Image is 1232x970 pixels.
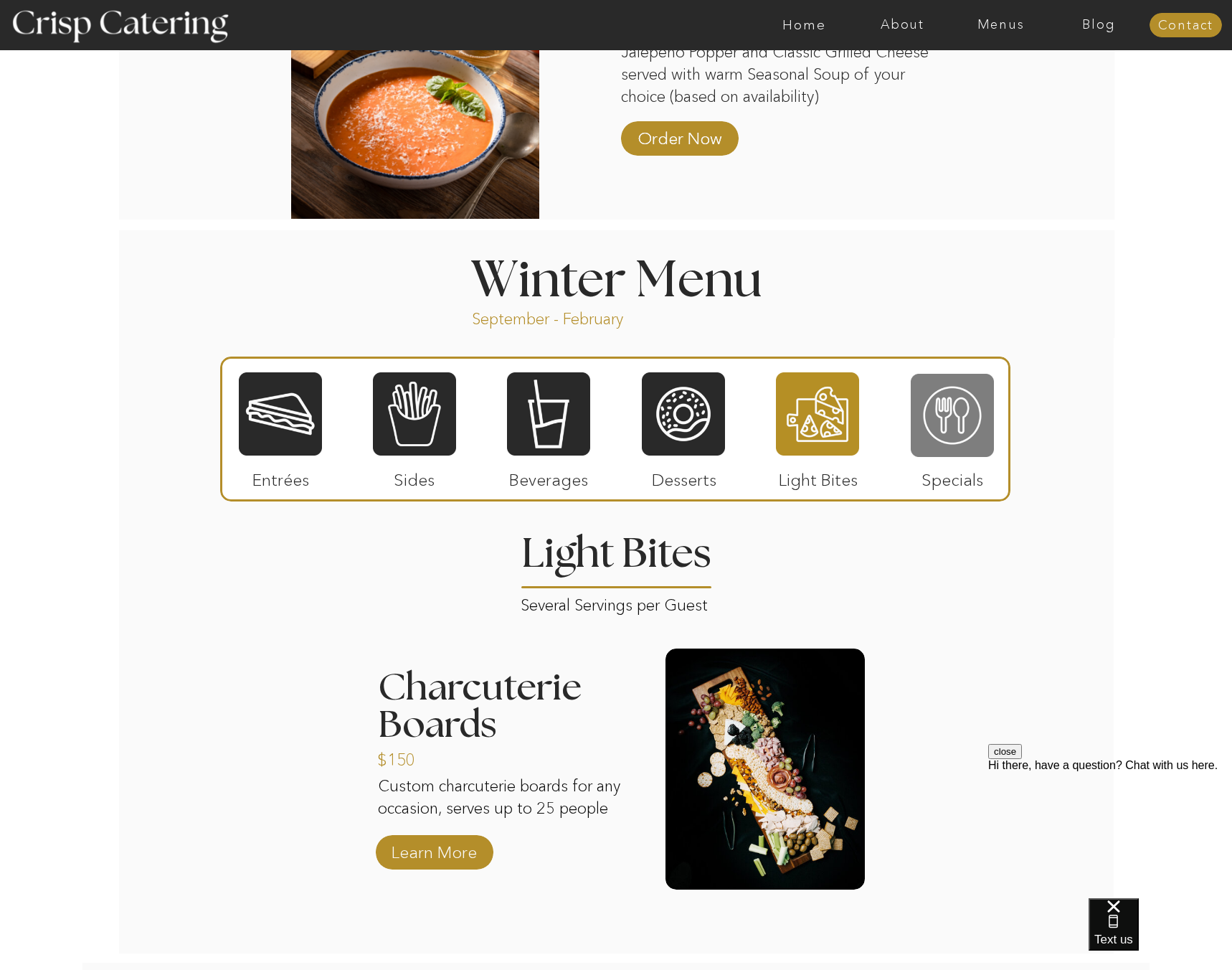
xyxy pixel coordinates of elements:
[516,534,716,562] h2: Light Bites
[417,256,815,298] h1: Winter Menu
[378,776,624,838] p: Custom charcuterie boards for any occasion, serves up to 25 people
[501,456,596,497] p: Beverages
[1050,18,1148,32] a: Blog
[1089,898,1232,970] iframe: podium webchat widget bubble
[988,744,1232,916] iframe: podium webchat widget prompt
[378,669,642,745] h3: Charcuterie Boards
[904,456,1000,497] p: Specials
[632,114,727,156] a: Order Now
[770,456,866,497] p: Light Bites
[377,735,473,777] a: $150
[952,18,1050,32] a: Menus
[621,42,929,106] p: Jalepeño Popper and Classic Grilled Cheese served with warm Seasonal Soup of your choice (based o...
[233,456,328,497] p: Entrées
[755,18,853,32] a: Home
[366,456,462,497] p: Sides
[472,309,669,325] p: September - February
[636,456,731,497] p: Desserts
[853,18,952,32] a: About
[1150,19,1222,33] a: Contact
[521,591,712,608] p: Several Servings per Guest
[387,828,482,870] a: Learn More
